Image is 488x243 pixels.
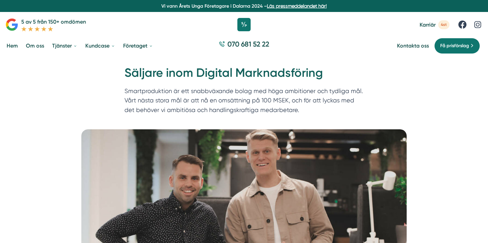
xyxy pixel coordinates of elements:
a: Om oss [25,37,45,54]
a: Få prisförslag [434,38,480,54]
a: 070 681 52 22 [216,39,272,52]
p: Smartproduktion är ett snabbväxande bolag med höga ambitioner och tydliga mål. Vårt nästa stora m... [124,86,364,118]
p: Vi vann Årets Unga Företagare i Dalarna 2024 – [3,3,485,9]
span: Få prisförslag [440,42,469,50]
a: Karriär 4st [420,20,449,29]
p: 5 av 5 från 150+ omdömen [21,18,86,26]
a: Tjänster [51,37,79,54]
a: Läs pressmeddelandet här! [267,3,327,9]
span: Karriär [420,22,436,28]
a: Kontakta oss [397,43,429,49]
span: 070 681 52 22 [227,39,269,49]
a: Hem [5,37,19,54]
a: Kundcase [84,37,117,54]
a: Företaget [122,37,154,54]
span: 4st [438,20,449,29]
h1: Säljare inom Digital Marknadsföring [124,65,364,86]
